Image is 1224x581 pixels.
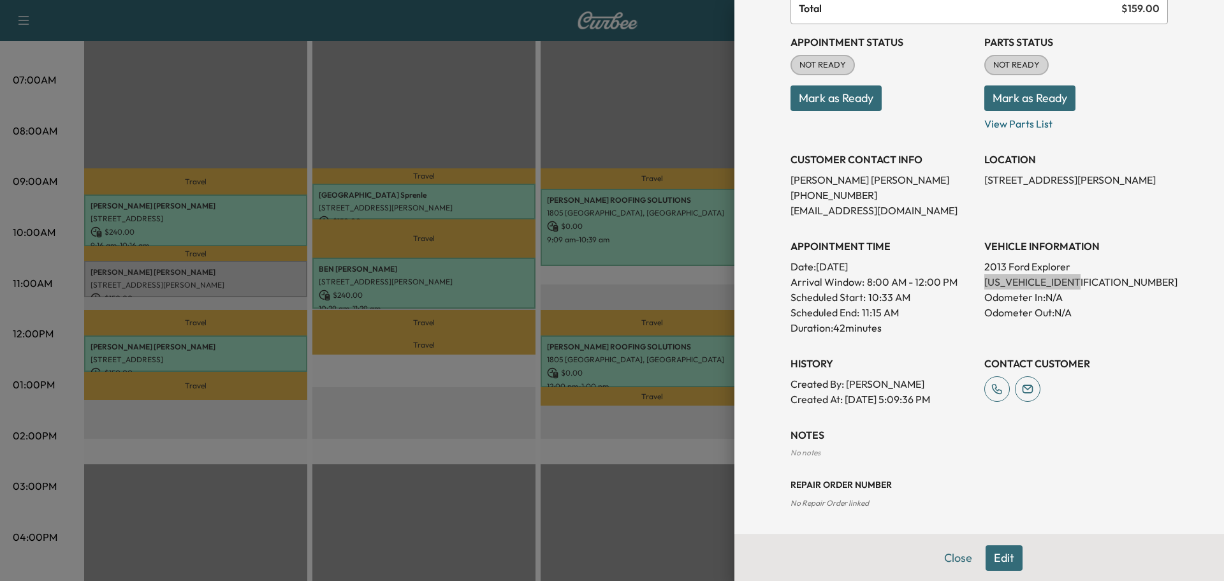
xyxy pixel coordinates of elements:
[984,172,1168,188] p: [STREET_ADDRESS][PERSON_NAME]
[984,85,1075,111] button: Mark as Ready
[790,290,866,305] p: Scheduled Start:
[984,111,1168,131] p: View Parts List
[984,274,1168,290] p: [US_VEHICLE_IDENTIFICATION_NUMBER]
[790,34,974,50] h3: Appointment Status
[790,188,974,203] p: [PHONE_NUMBER]
[984,305,1168,320] p: Odometer Out: N/A
[984,290,1168,305] p: Odometer In: N/A
[790,203,974,218] p: [EMAIL_ADDRESS][DOMAIN_NAME]
[790,478,1168,491] h3: Repair Order number
[790,427,1168,443] h3: NOTES
[790,392,974,407] p: Created At : [DATE] 5:09:36 PM
[790,274,974,290] p: Arrival Window:
[984,239,1168,254] h3: VEHICLE INFORMATION
[984,34,1168,50] h3: Parts Status
[984,356,1168,371] h3: CONTACT CUSTOMER
[790,498,869,508] span: No Repair Order linked
[790,259,974,274] p: Date: [DATE]
[790,152,974,167] h3: CUSTOMER CONTACT INFO
[868,290,910,305] p: 10:33 AM
[790,239,974,254] h3: APPOINTMENT TIME
[790,305,859,320] p: Scheduled End:
[790,356,974,371] h3: History
[986,545,1023,571] button: Edit
[790,320,974,335] p: Duration: 42 minutes
[936,545,980,571] button: Close
[1121,1,1160,16] span: $ 159.00
[792,59,854,71] span: NOT READY
[867,274,958,290] span: 8:00 AM - 12:00 PM
[862,305,899,320] p: 11:15 AM
[984,259,1168,274] p: 2013 Ford Explorer
[790,85,882,111] button: Mark as Ready
[986,59,1047,71] span: NOT READY
[790,172,974,188] p: [PERSON_NAME] [PERSON_NAME]
[790,448,1168,458] div: No notes
[790,376,974,392] p: Created By : [PERSON_NAME]
[799,1,1121,16] span: Total
[984,152,1168,167] h3: LOCATION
